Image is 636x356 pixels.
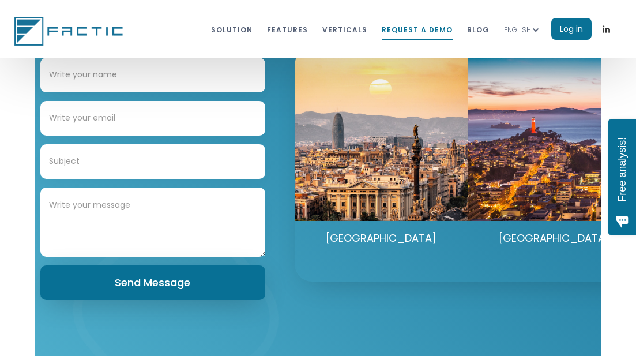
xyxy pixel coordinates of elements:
[504,24,531,36] div: ENGLISH
[40,58,265,300] form: Contact Form
[40,58,265,92] input: Write your name
[295,221,468,244] div: [GEOGRAPHIC_DATA]
[467,18,490,40] a: blog
[322,18,367,40] a: VERTICALS
[40,265,265,300] input: Send Message
[40,144,265,179] input: Subject
[551,18,592,40] a: Log in
[504,11,551,47] div: ENGLISH
[211,18,253,40] a: Solution
[267,18,308,40] a: features
[40,101,265,136] input: Write your email
[382,18,453,40] a: REQUEST A DEMO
